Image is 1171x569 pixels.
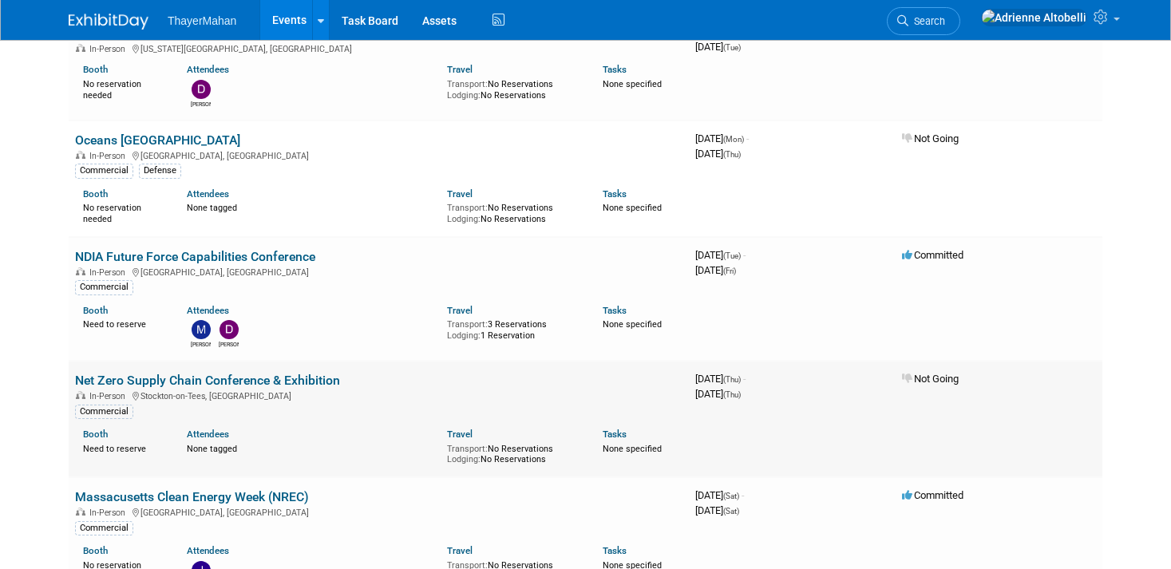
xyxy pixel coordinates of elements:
[187,64,229,75] a: Attendees
[447,188,473,200] a: Travel
[603,444,662,454] span: None specified
[83,305,108,316] a: Booth
[447,545,473,556] a: Travel
[723,251,741,260] span: (Tue)
[603,64,627,75] a: Tasks
[603,429,627,440] a: Tasks
[603,203,662,213] span: None specified
[75,505,682,518] div: [GEOGRAPHIC_DATA], [GEOGRAPHIC_DATA]
[902,489,963,501] span: Committed
[139,164,181,178] div: Defense
[695,489,744,501] span: [DATE]
[192,320,211,339] img: Mason McCabe
[75,41,682,54] div: [US_STATE][GEOGRAPHIC_DATA], [GEOGRAPHIC_DATA]
[83,545,108,556] a: Booth
[191,339,211,349] div: Mason McCabe
[723,150,741,159] span: (Thu)
[603,305,627,316] a: Tasks
[76,151,85,159] img: In-Person Event
[89,151,130,161] span: In-Person
[695,249,746,261] span: [DATE]
[83,64,108,75] a: Booth
[695,148,741,160] span: [DATE]
[723,135,744,144] span: (Mon)
[887,7,960,35] a: Search
[447,79,488,89] span: Transport:
[168,14,236,27] span: ThayerMahan
[603,319,662,330] span: None specified
[447,429,473,440] a: Travel
[742,489,744,501] span: -
[447,305,473,316] a: Travel
[908,15,945,27] span: Search
[695,388,741,400] span: [DATE]
[447,441,579,465] div: No Reservations No Reservations
[75,389,682,401] div: Stockton-on-Tees, [GEOGRAPHIC_DATA]
[695,373,746,385] span: [DATE]
[220,320,239,339] img: Dustin Rathbone
[723,492,739,500] span: (Sat)
[447,214,481,224] span: Lodging:
[75,249,315,264] a: NDIA Future Force Capabilities Conference
[723,267,736,275] span: (Fri)
[743,249,746,261] span: -
[187,429,229,440] a: Attendees
[89,391,130,401] span: In-Person
[902,373,959,385] span: Not Going
[69,14,148,30] img: ExhibitDay
[75,164,133,178] div: Commercial
[447,90,481,101] span: Lodging:
[447,330,481,341] span: Lodging:
[723,390,741,399] span: (Thu)
[447,444,488,454] span: Transport:
[723,43,741,52] span: (Tue)
[981,9,1087,26] img: Adrienne Altobelli
[75,132,240,148] a: Oceans [GEOGRAPHIC_DATA]
[695,41,741,53] span: [DATE]
[447,316,579,341] div: 3 Reservations 1 Reservation
[191,99,211,109] div: Doug Grimes
[187,305,229,316] a: Attendees
[723,507,739,516] span: (Sat)
[187,200,434,214] div: None tagged
[447,200,579,224] div: No Reservations No Reservations
[447,76,579,101] div: No Reservations No Reservations
[75,280,133,294] div: Commercial
[83,200,163,224] div: No reservation needed
[75,405,133,419] div: Commercial
[76,508,85,516] img: In-Person Event
[89,44,130,54] span: In-Person
[902,249,963,261] span: Committed
[76,44,85,52] img: In-Person Event
[192,80,211,99] img: Doug Grimes
[187,441,434,455] div: None tagged
[219,339,239,349] div: Dustin Rathbone
[902,132,959,144] span: Not Going
[83,188,108,200] a: Booth
[75,489,309,504] a: Massacusetts Clean Energy Week (NREC)
[746,132,749,144] span: -
[723,375,741,384] span: (Thu)
[75,265,682,278] div: [GEOGRAPHIC_DATA], [GEOGRAPHIC_DATA]
[75,148,682,161] div: [GEOGRAPHIC_DATA], [GEOGRAPHIC_DATA]
[187,188,229,200] a: Attendees
[83,316,163,330] div: Need to reserve
[447,319,488,330] span: Transport:
[603,545,627,556] a: Tasks
[743,373,746,385] span: -
[447,64,473,75] a: Travel
[83,441,163,455] div: Need to reserve
[447,203,488,213] span: Transport:
[76,267,85,275] img: In-Person Event
[695,504,739,516] span: [DATE]
[447,454,481,464] span: Lodging:
[695,132,749,144] span: [DATE]
[83,429,108,440] a: Booth
[603,79,662,89] span: None specified
[75,373,340,388] a: Net Zero Supply Chain Conference & Exhibition
[603,188,627,200] a: Tasks
[75,521,133,535] div: Commercial
[76,391,85,399] img: In-Person Event
[83,76,163,101] div: No reservation needed
[89,508,130,518] span: In-Person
